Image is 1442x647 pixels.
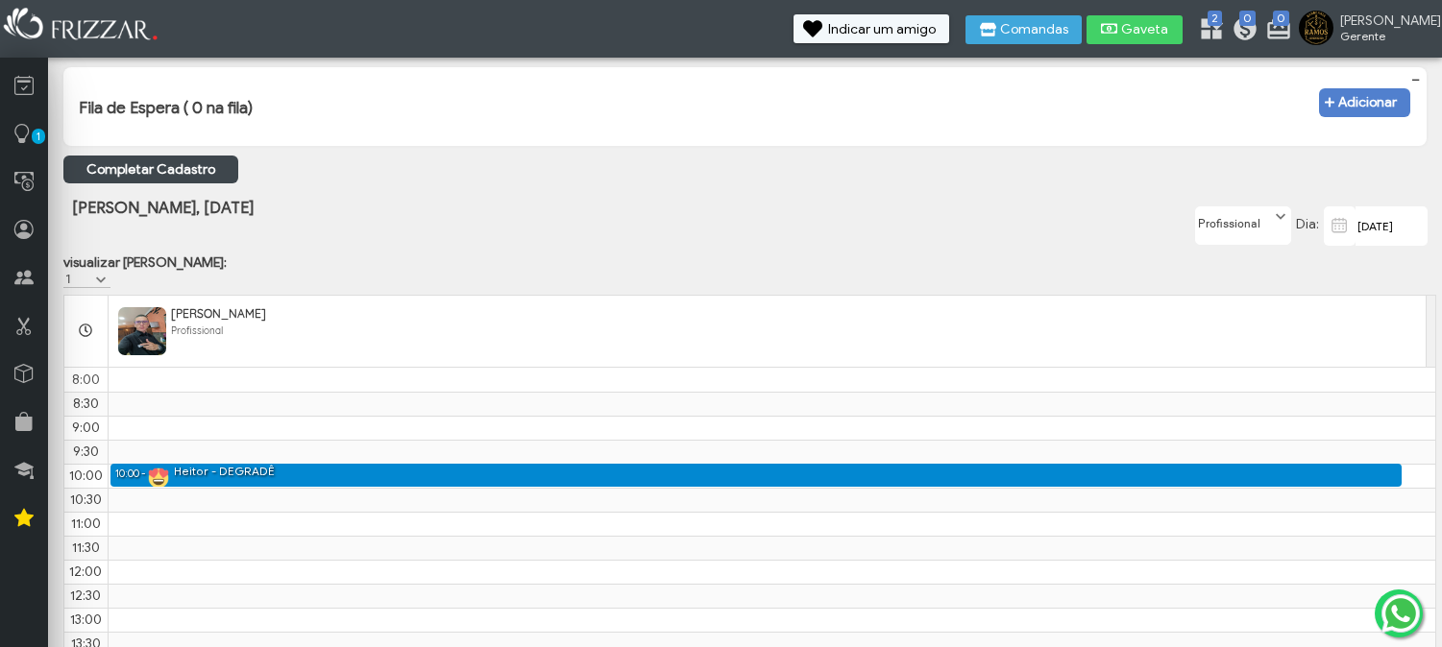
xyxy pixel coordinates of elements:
[1121,23,1169,36] span: Gaveta
[1273,11,1289,26] span: 0
[1340,12,1427,29] span: [PERSON_NAME]
[32,129,45,144] span: 1
[1196,207,1273,231] label: Profissional
[1239,11,1256,26] span: 0
[63,271,93,287] label: 1
[1405,70,1426,88] button: −
[1299,11,1432,49] a: [PERSON_NAME] Gerente
[1356,206,1428,246] input: data
[965,15,1082,44] button: Comandas
[1087,15,1183,44] button: Gaveta
[70,611,102,628] span: 13:00
[1328,214,1352,237] img: calendar-01.svg
[174,464,275,480] div: Heitor - DEGRADÊ
[63,156,238,183] a: Completar Cadastro
[1232,15,1251,46] a: 0
[69,467,103,484] span: 10:00
[73,395,99,412] span: 8:30
[1208,11,1222,26] span: 2
[1378,590,1424,636] img: whatsapp.png
[63,254,227,271] label: visualizar [PERSON_NAME]:
[148,467,169,489] img: realizado.png
[1340,29,1427,43] span: Gerente
[171,306,266,321] span: [PERSON_NAME]
[70,491,102,508] span: 10:30
[72,539,100,556] span: 11:30
[171,324,223,337] span: Profissional
[1000,23,1068,36] span: Comandas
[72,419,100,436] span: 9:00
[72,198,254,218] span: [PERSON_NAME], [DATE]
[828,23,936,36] span: Indicar um amigo
[79,98,253,118] h3: Fila de Espera ( 0 na fila)
[1198,15,1217,46] a: 2
[70,587,101,604] span: 12:30
[73,443,99,460] span: 9:30
[1296,216,1319,232] span: Dia:
[71,515,101,532] span: 11:00
[118,307,166,355] img: FuncionarioFotoBean_get.xhtml
[1319,88,1410,117] button: Adicionar
[1265,15,1284,46] a: 0
[69,563,102,580] span: 12:00
[794,14,949,43] button: Indicar um amigo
